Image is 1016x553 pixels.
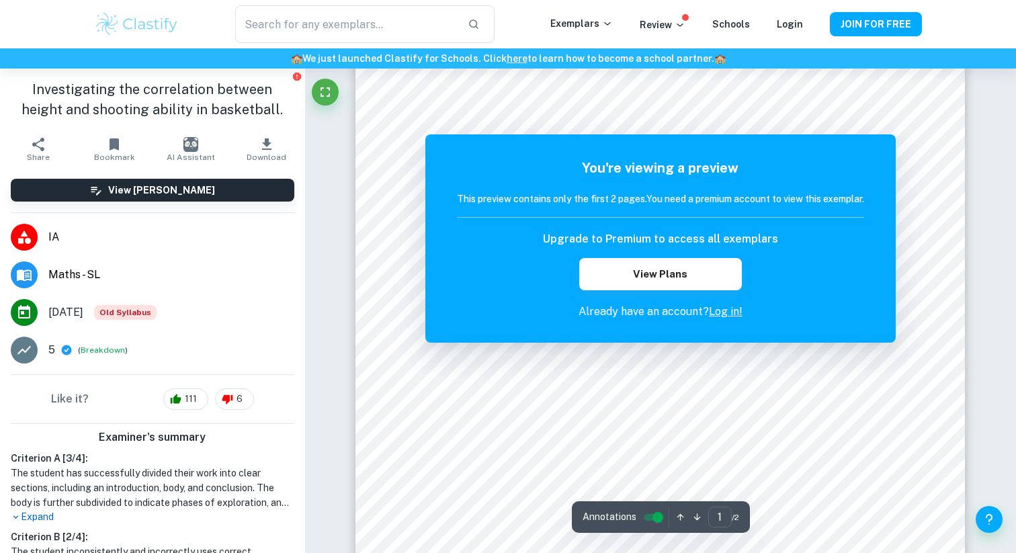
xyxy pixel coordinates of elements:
p: Expand [11,510,294,524]
a: here [507,53,527,64]
h1: Investigating the correlation between height and shooting ability in basketball. [11,79,294,120]
p: Already have an account? [457,304,864,320]
h6: This preview contains only the first 2 pages. You need a premium account to view this exemplar. [457,192,864,206]
button: Bookmark [76,130,152,168]
button: Breakdown [81,344,125,356]
button: View [PERSON_NAME] [11,179,294,202]
h6: Examiner's summary [5,429,300,445]
span: 🏫 [291,53,302,64]
span: Annotations [583,510,636,524]
div: Although this IA is written for the old math syllabus (last exam in November 2020), the current I... [94,305,157,320]
span: Share [27,153,50,162]
span: 6 [229,392,250,406]
span: Bookmark [94,153,135,162]
p: Review [640,17,685,32]
span: Maths - SL [48,267,294,283]
button: Fullscreen [312,79,339,105]
button: Download [228,130,304,168]
span: AI Assistant [167,153,215,162]
span: Download [247,153,286,162]
h6: Like it? [51,391,89,407]
span: ( ) [78,344,128,357]
h6: Criterion A [ 3 / 4 ]: [11,451,294,466]
span: [DATE] [48,304,83,321]
button: Help and Feedback [976,506,1003,533]
h5: You're viewing a preview [457,158,864,178]
img: AI Assistant [183,137,198,152]
p: 5 [48,342,55,358]
a: Login [777,19,803,30]
span: / 2 [732,511,739,523]
span: 111 [177,392,204,406]
button: Report issue [292,71,302,81]
span: 🏫 [714,53,726,64]
span: Old Syllabus [94,305,157,320]
h6: Criterion B [ 2 / 4 ]: [11,529,294,544]
button: View Plans [579,258,742,290]
input: Search for any exemplars... [235,5,457,43]
a: Schools [712,19,750,30]
h6: Upgrade to Premium to access all exemplars [543,231,778,247]
h6: We just launched Clastify for Schools. Click to learn how to become a school partner. [3,51,1013,66]
p: Exemplars [550,16,613,31]
button: JOIN FOR FREE [830,12,922,36]
div: 111 [163,388,208,410]
div: 6 [215,388,254,410]
h6: View [PERSON_NAME] [108,183,215,198]
span: IA [48,229,294,245]
h1: The student has successfully divided their work into clear sections, including an introduction, b... [11,466,294,510]
a: Log in! [709,305,743,318]
img: Clastify logo [94,11,179,38]
button: AI Assistant [153,130,228,168]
